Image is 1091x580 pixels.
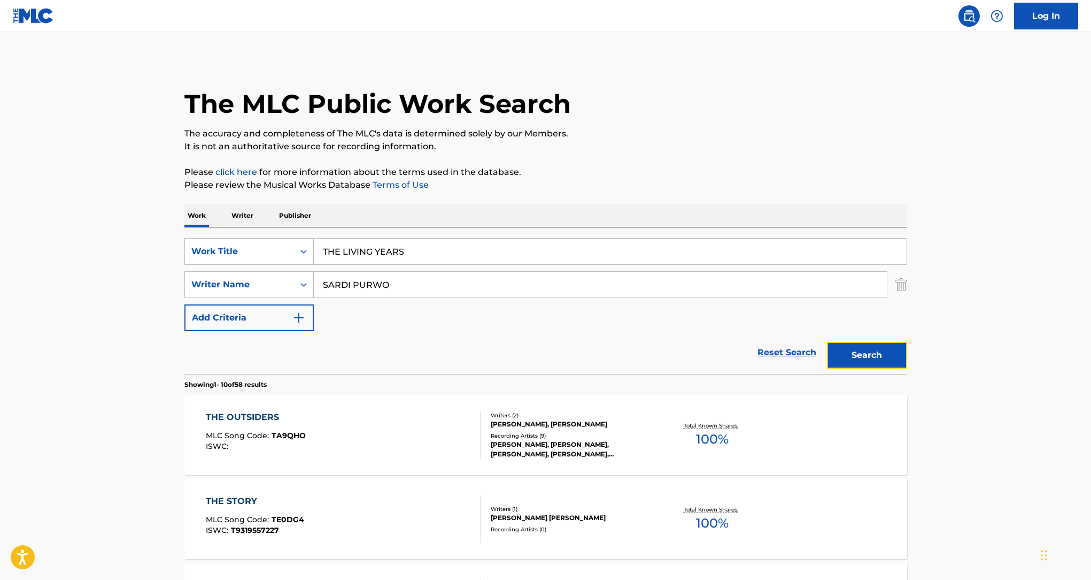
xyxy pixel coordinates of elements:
[184,140,907,153] p: It is not an authoritative source for recording information.
[491,432,652,440] div: Recording Artists ( 9 )
[184,395,907,475] a: THE OUTSIDERSMLC Song Code:TA9QHOISWC:Writers (2)[PERSON_NAME], [PERSON_NAME]Recording Artists (9...
[191,278,288,291] div: Writer Name
[184,479,907,559] a: THE STORYMLC Song Code:TE0DG4ISWC:T9319557227Writers (1)[PERSON_NAME] [PERSON_NAME]Recording Arti...
[696,514,729,533] span: 100 %
[206,431,272,440] span: MLC Song Code :
[491,513,652,523] div: [PERSON_NAME] [PERSON_NAME]
[231,525,279,535] span: T9319557227
[272,515,304,524] span: TE0DG4
[206,515,272,524] span: MLC Song Code :
[206,441,231,451] span: ISWC :
[491,440,652,459] div: [PERSON_NAME], [PERSON_NAME], [PERSON_NAME], [PERSON_NAME], [PERSON_NAME]
[206,495,304,508] div: THE STORY
[491,419,652,429] div: [PERSON_NAME], [PERSON_NAME]
[206,525,231,535] span: ISWC :
[184,88,571,120] h1: The MLC Public Work Search
[191,245,288,258] div: Work Title
[184,127,907,140] p: The accuracy and completeness of The MLC's data is determined solely by our Members.
[184,380,267,390] p: Showing 1 - 10 of 58 results
[1041,539,1047,571] div: Drag
[491,505,652,513] div: Writers ( 1 )
[491,525,652,533] div: Recording Artists ( 0 )
[184,166,907,179] p: Please for more information about the terms used in the database.
[491,411,652,419] div: Writers ( 2 )
[991,10,1003,22] img: help
[292,311,305,324] img: 9d2ae6d4665cec9f34b9.svg
[184,204,209,227] p: Work
[1014,3,1078,29] a: Log In
[370,180,429,190] a: Terms of Use
[752,341,822,364] a: Reset Search
[206,411,306,424] div: THE OUTSIDERS
[13,8,54,24] img: MLC Logo
[276,204,314,227] p: Publisher
[228,204,257,227] p: Writer
[958,5,980,27] a: Public Search
[986,5,1008,27] div: Help
[684,422,741,430] p: Total Known Shares:
[184,179,907,192] p: Please review the Musical Works Database
[895,271,907,298] img: Delete Criterion
[184,304,314,331] button: Add Criteria
[827,342,907,369] button: Search
[684,506,741,514] p: Total Known Shares:
[696,430,729,449] span: 100 %
[184,238,907,374] form: Search Form
[963,10,976,22] img: search
[1038,529,1091,580] iframe: Chat Widget
[272,431,306,440] span: TA9QHO
[215,167,257,177] a: click here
